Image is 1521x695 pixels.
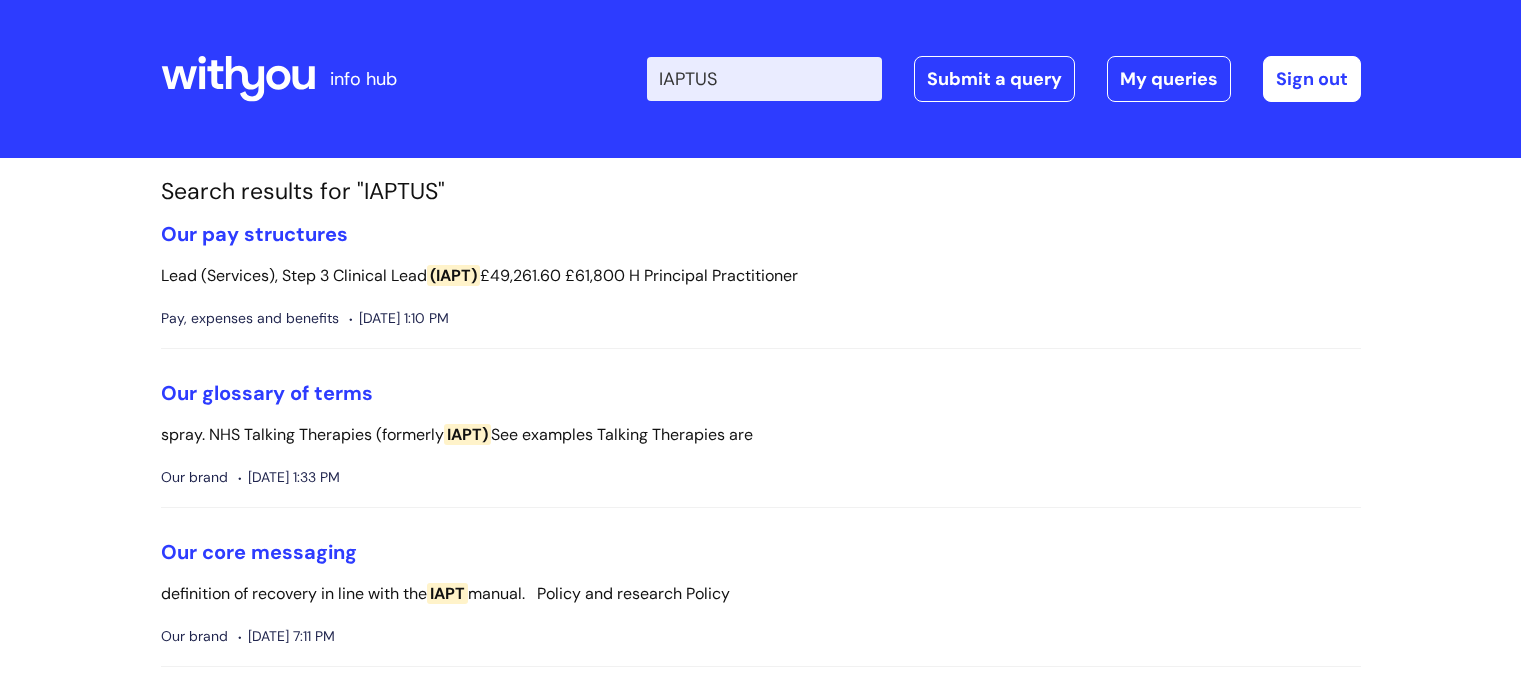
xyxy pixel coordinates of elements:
span: Our brand [161,465,228,490]
h1: Search results for "IAPTUS" [161,178,1361,206]
a: Our glossary of terms [161,380,373,406]
a: Submit a query [914,56,1075,102]
span: IAPT) [444,424,491,445]
p: spray. NHS Talking Therapies (formerly See examples Talking Therapies are [161,421,1361,450]
a: My queries [1107,56,1231,102]
p: Lead (Services), Step 3 Clinical Lead £49,261.60 £61,800 H Principal Practitioner [161,262,1361,291]
a: Sign out [1263,56,1361,102]
p: definition of recovery in line with the manual. Policy and research Policy [161,580,1361,609]
span: Our brand [161,624,228,649]
input: Search [647,57,882,101]
span: IAPT [427,583,468,604]
span: Pay, expenses and benefits [161,306,339,331]
span: (IAPT) [427,265,480,286]
span: [DATE] 1:10 PM [349,306,449,331]
span: [DATE] 1:33 PM [238,465,340,490]
a: Our core messaging [161,539,357,565]
p: info hub [330,63,397,95]
a: Our pay structures [161,221,348,247]
div: | - [647,56,1361,102]
span: [DATE] 7:11 PM [238,624,335,649]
